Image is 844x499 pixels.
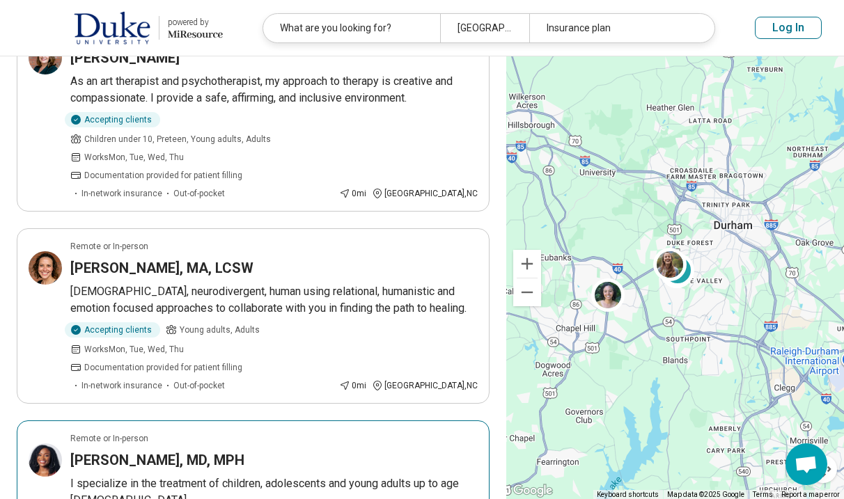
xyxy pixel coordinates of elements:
div: 0 mi [339,187,366,200]
button: Zoom in [513,250,541,278]
p: Remote or In-person [70,432,148,445]
div: [GEOGRAPHIC_DATA], [GEOGRAPHIC_DATA] [440,14,529,42]
div: [GEOGRAPHIC_DATA] , NC [372,379,478,392]
a: Open chat [786,443,827,485]
button: Zoom out [513,278,541,306]
a: Duke Universitypowered by [22,11,223,45]
div: Accepting clients [65,112,160,127]
button: Log In [755,17,822,39]
span: Documentation provided for patient filling [84,169,242,182]
div: powered by [168,16,223,29]
span: Works Mon, Tue, Wed, Thu [84,343,184,356]
div: 2 [661,253,694,286]
div: Insurance plan [529,14,706,42]
div: What are you looking for? [263,14,440,42]
div: Accepting clients [65,322,160,338]
h3: [PERSON_NAME] [70,48,180,68]
span: In-network insurance [81,379,162,392]
span: Children under 10, Preteen, Young adults, Adults [84,133,271,145]
p: [DEMOGRAPHIC_DATA], neurodivergent, human using relational, humanistic and emotion focused approa... [70,283,478,317]
p: Remote or In-person [70,240,148,253]
div: [GEOGRAPHIC_DATA] , NC [372,187,478,200]
h3: [PERSON_NAME], MA, LCSW [70,258,253,278]
h3: [PERSON_NAME], MD, MPH [70,450,244,470]
span: In-network insurance [81,187,162,200]
span: Young adults, Adults [180,324,260,336]
a: Terms (opens in new tab) [753,491,773,498]
span: Out-of-pocket [173,379,225,392]
a: Report a map error [781,491,840,498]
p: As an art therapist and psychotherapist, my approach to therapy is creative and compassionate. I ... [70,73,478,106]
span: Documentation provided for patient filling [84,361,242,374]
span: Out-of-pocket [173,187,225,200]
span: Map data ©2025 Google [667,491,744,498]
div: 0 mi [339,379,366,392]
span: Works Mon, Tue, Wed, Thu [84,151,184,164]
img: Duke University [74,11,150,45]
